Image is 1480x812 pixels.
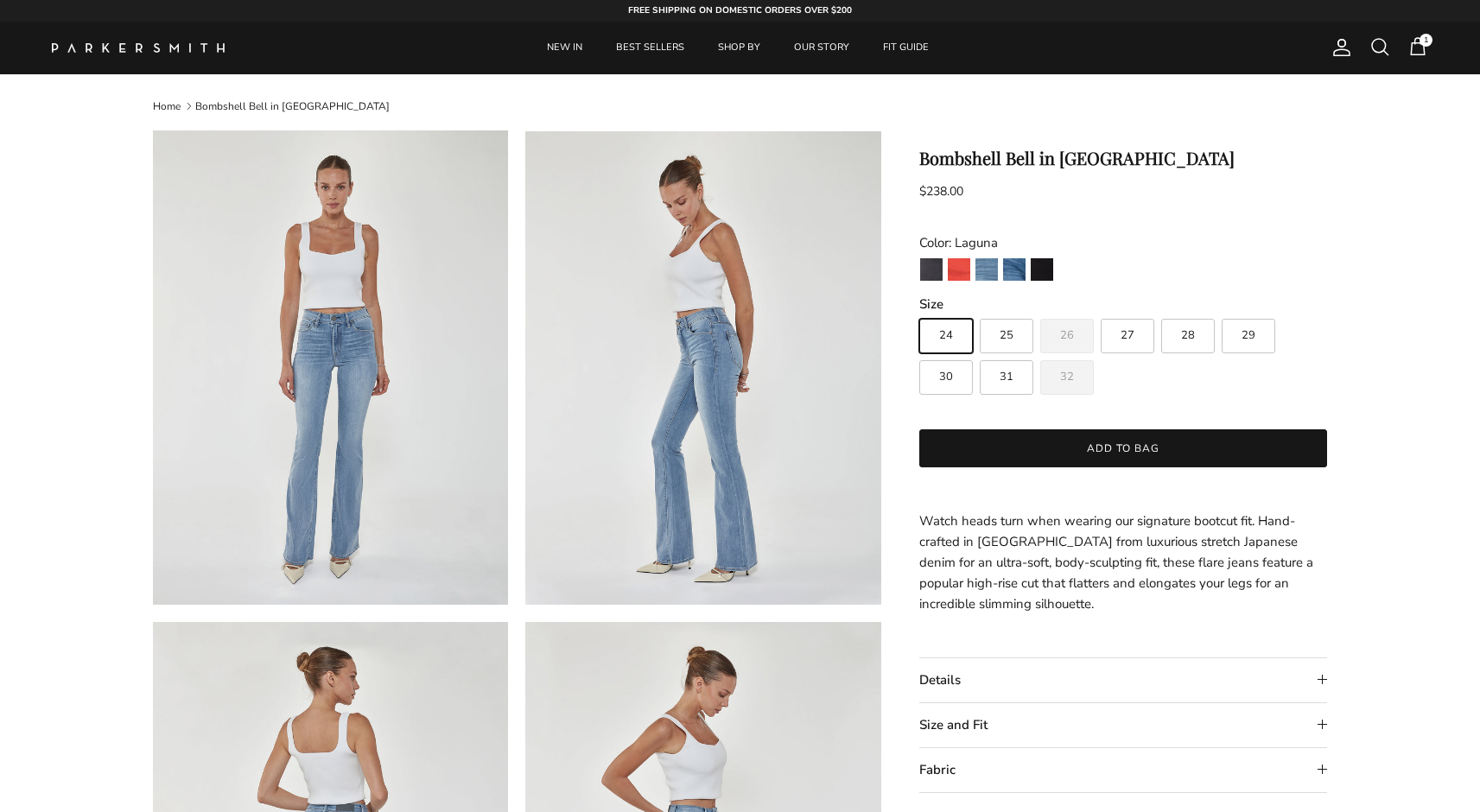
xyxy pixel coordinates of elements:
[1000,330,1013,341] span: 25
[1060,330,1074,341] span: 26
[195,99,390,113] a: Bombshell Bell in [GEOGRAPHIC_DATA]
[919,748,1328,792] summary: Fabric
[153,98,1328,113] nav: Breadcrumbs
[1031,258,1053,281] img: Stallion
[1002,257,1026,287] a: Venice
[919,257,943,287] a: Point Break
[1324,37,1352,58] a: Account
[1060,371,1074,383] span: 32
[257,22,1219,74] div: Primary
[1003,258,1026,281] img: Venice
[628,4,852,16] strong: FREE SHIPPING ON DOMESTIC ORDERS OVER $200
[600,22,700,74] a: BEST SELLERS
[920,258,943,281] img: Point Break
[919,295,943,314] legend: Size
[1000,371,1013,383] span: 31
[1420,34,1432,47] span: 1
[975,257,999,287] a: Laguna
[1030,257,1054,287] a: Stallion
[919,658,1328,702] summary: Details
[919,429,1328,467] button: Add to bag
[919,183,963,200] span: $238.00
[939,330,953,341] span: 24
[919,232,1328,253] div: Color: Laguna
[1242,330,1255,341] span: 29
[919,512,1313,612] span: Watch heads turn when wearing our signature bootcut fit. Hand-crafted in [GEOGRAPHIC_DATA] from l...
[778,22,865,74] a: OUR STORY
[1040,319,1094,353] label: Sold out
[1407,36,1428,59] a: 1
[1121,330,1134,341] span: 27
[1181,330,1195,341] span: 28
[867,22,944,74] a: FIT GUIDE
[948,258,970,281] img: Watermelon
[153,99,181,113] a: Home
[1040,360,1094,395] label: Sold out
[975,258,998,281] img: Laguna
[702,22,776,74] a: SHOP BY
[947,257,971,287] a: Watermelon
[919,703,1328,747] summary: Size and Fit
[919,148,1328,168] h1: Bombshell Bell in [GEOGRAPHIC_DATA]
[531,22,598,74] a: NEW IN
[52,43,225,53] img: Parker Smith
[939,371,953,383] span: 30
